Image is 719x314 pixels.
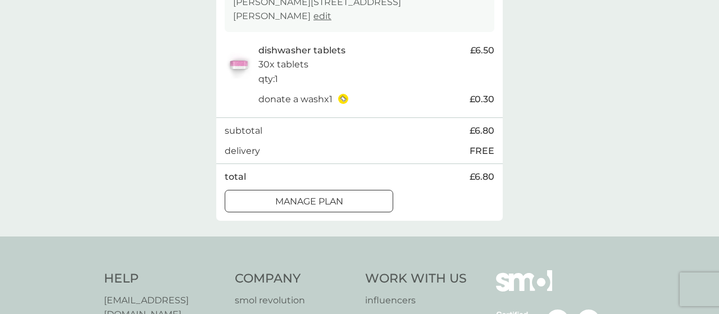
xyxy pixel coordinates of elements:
span: £0.30 [470,92,494,107]
img: smol [496,270,552,308]
p: donate a wash x 1 [258,92,333,107]
span: £6.80 [470,124,494,138]
p: total [225,170,246,184]
p: FREE [470,144,494,158]
p: Manage plan [275,194,343,209]
a: influencers [365,293,467,308]
span: £6.50 [470,43,494,58]
p: 30x tablets [258,57,308,72]
p: delivery [225,144,260,158]
p: subtotal [225,124,262,138]
h4: Company [235,270,354,288]
p: dishwasher tablets [258,43,345,58]
h4: Help [104,270,224,288]
a: smol revolution [235,293,354,308]
span: £6.80 [470,170,494,184]
a: edit [313,11,331,21]
p: qty : 1 [258,72,278,87]
button: Manage plan [225,190,393,212]
h4: Work With Us [365,270,467,288]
